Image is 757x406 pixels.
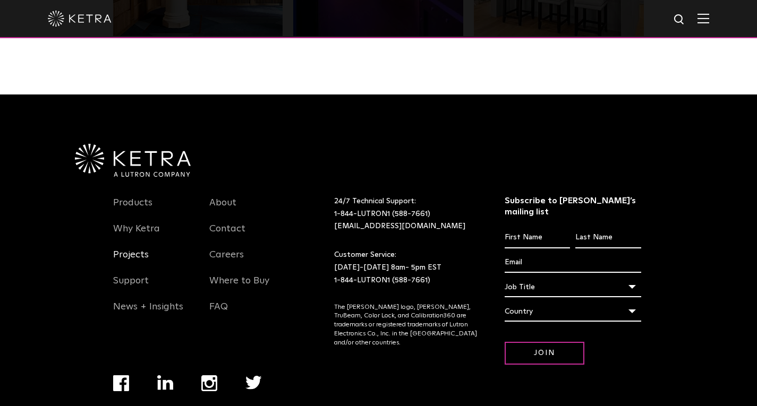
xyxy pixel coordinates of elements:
[209,223,245,247] a: Contact
[334,195,478,233] p: 24/7 Technical Support:
[673,13,686,27] img: search icon
[113,249,149,273] a: Projects
[245,376,262,390] img: twitter
[75,144,191,177] img: Ketra-aLutronCo_White_RGB
[48,11,112,27] img: ketra-logo-2019-white
[157,375,174,390] img: linkedin
[334,210,430,218] a: 1-844-LUTRON1 (588-7661)
[113,195,194,325] div: Navigation Menu
[113,375,129,391] img: facebook
[505,277,641,297] div: Job Title
[201,375,217,391] img: instagram
[334,249,478,287] p: Customer Service: [DATE]-[DATE] 8am- 5pm EST
[505,342,584,365] input: Join
[209,197,236,221] a: About
[505,301,641,322] div: Country
[505,253,641,273] input: Email
[209,275,269,299] a: Where to Buy
[505,228,570,248] input: First Name
[334,277,430,284] a: 1-844-LUTRON1 (588-7661)
[113,301,183,325] a: News + Insights
[334,222,465,230] a: [EMAIL_ADDRESS][DOMAIN_NAME]
[698,13,709,23] img: Hamburger%20Nav.svg
[113,275,149,299] a: Support
[334,303,478,348] p: The [PERSON_NAME] logo, [PERSON_NAME], TruBeam, Color Lock, and Calibration360 are trademarks or ...
[113,197,152,221] a: Products
[113,223,160,247] a: Why Ketra
[575,228,641,248] input: Last Name
[209,195,290,325] div: Navigation Menu
[505,195,641,218] h3: Subscribe to [PERSON_NAME]’s mailing list
[209,301,228,325] a: FAQ
[209,249,244,273] a: Careers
